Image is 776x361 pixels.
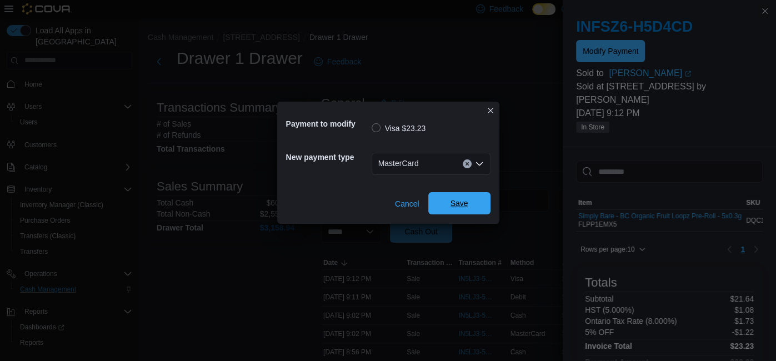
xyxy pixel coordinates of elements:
h5: Payment to modify [286,113,369,135]
button: Clear input [463,159,472,168]
span: Cancel [395,198,419,209]
h5: New payment type [286,146,369,168]
button: Open list of options [475,159,484,168]
button: Save [428,192,490,214]
span: MasterCard [378,157,419,170]
button: Closes this modal window [484,104,497,117]
button: Cancel [390,193,424,215]
span: Save [450,198,468,209]
input: Accessible screen reader label [423,157,424,171]
label: Visa $23.23 [372,122,426,135]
